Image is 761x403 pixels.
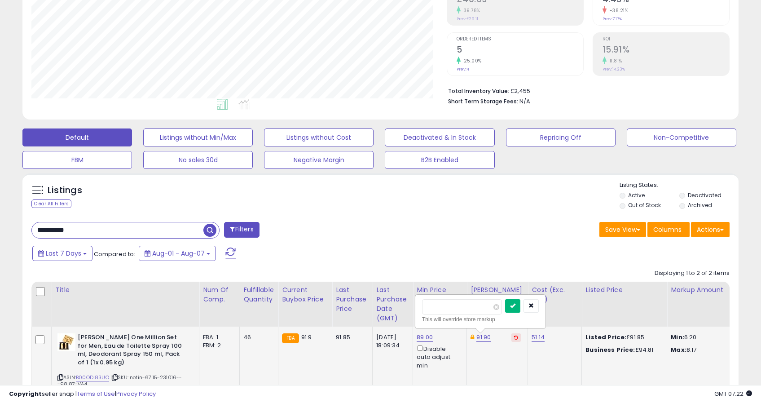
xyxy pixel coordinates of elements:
[139,246,216,261] button: Aug-01 - Aug-07
[55,285,195,295] div: Title
[607,58,622,64] small: 11.81%
[243,333,271,341] div: 46
[203,341,233,350] div: FBM: 2
[628,201,661,209] label: Out of Stock
[417,344,460,370] div: Disable auto adjust min
[585,346,660,354] div: £94.81
[603,66,625,72] small: Prev: 14.23%
[461,58,482,64] small: 25.00%
[243,285,274,304] div: Fulfillable Quantity
[78,333,187,369] b: [PERSON_NAME] One Million Set for Men, Eau de Toilette Spray 100 ml, Deodorant Spray 150 ml, Pack...
[422,315,539,324] div: This will override store markup
[655,269,730,278] div: Displaying 1 to 2 of 2 items
[282,285,328,304] div: Current Buybox Price
[376,333,406,350] div: [DATE] 18:09:34
[603,37,729,42] span: ROI
[671,333,684,341] strong: Min:
[57,333,75,351] img: 41ZgCCpxQML._SL40_.jpg
[31,199,71,208] div: Clear All Filters
[603,16,622,22] small: Prev: 7.17%
[585,285,663,295] div: Listed Price
[671,285,748,295] div: Markup Amount
[599,222,646,237] button: Save View
[457,66,469,72] small: Prev: 4
[647,222,690,237] button: Columns
[671,333,745,341] p: 6.20
[143,128,253,146] button: Listings without Min/Max
[417,333,433,342] a: 89.00
[628,191,645,199] label: Active
[688,191,721,199] label: Deactivated
[264,151,374,169] button: Negative Margin
[9,390,156,399] div: seller snap | |
[691,222,730,237] button: Actions
[116,390,156,398] a: Privacy Policy
[620,181,739,190] p: Listing States:
[457,16,478,22] small: Prev: £29.11
[152,249,205,258] span: Aug-01 - Aug-07
[607,7,629,14] small: -38.21%
[457,44,583,57] h2: 5
[301,333,312,341] span: 91.9
[448,97,518,105] b: Short Term Storage Fees:
[48,184,82,197] h5: Listings
[76,374,109,381] a: B00ODI83UO
[32,246,92,261] button: Last 7 Days
[77,390,115,398] a: Terms of Use
[461,7,480,14] small: 39.78%
[224,222,259,238] button: Filters
[688,201,712,209] label: Archived
[385,151,494,169] button: B2B Enabled
[264,128,374,146] button: Listings without Cost
[585,333,660,341] div: £91.85
[22,151,132,169] button: FBM
[471,285,524,295] div: [PERSON_NAME]
[532,285,578,304] div: Cost (Exc. VAT)
[22,128,132,146] button: Default
[714,390,752,398] span: 2025-08-15 07:22 GMT
[506,128,616,146] button: Repricing Off
[336,333,365,341] div: 91.85
[519,97,530,106] span: N/A
[603,44,729,57] h2: 15.91%
[476,333,491,342] a: 91.90
[282,333,299,343] small: FBA
[385,128,494,146] button: Deactivated & In Stock
[57,374,182,387] span: | SKU: notin-67.15-231016---98.87-VA4
[417,285,463,295] div: Min Price
[203,333,233,341] div: FBA: 1
[457,37,583,42] span: Ordered Items
[653,225,682,234] span: Columns
[585,345,635,354] b: Business Price:
[671,346,745,354] p: 8.17
[585,333,626,341] b: Listed Price:
[532,333,545,342] a: 51.14
[9,390,42,398] strong: Copyright
[46,249,81,258] span: Last 7 Days
[448,87,509,95] b: Total Inventory Value:
[671,345,686,354] strong: Max:
[448,85,723,96] li: £2,455
[627,128,736,146] button: Non-Competitive
[376,285,409,323] div: Last Purchase Date (GMT)
[203,285,236,304] div: Num of Comp.
[143,151,253,169] button: No sales 30d
[336,285,369,314] div: Last Purchase Price
[94,250,135,258] span: Compared to:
